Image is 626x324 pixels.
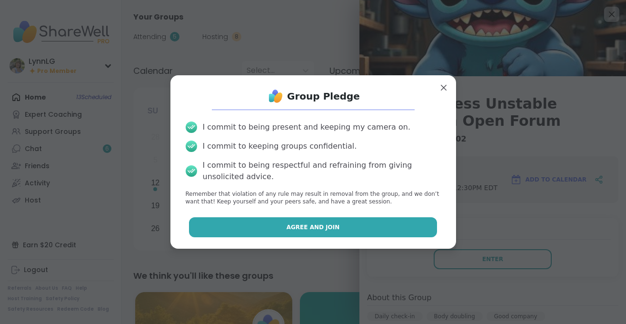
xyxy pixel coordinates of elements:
img: ShareWell Logo [266,87,285,106]
div: I commit to keeping groups confidential. [203,141,357,152]
button: Agree and Join [189,217,437,237]
p: Remember that violation of any rule may result in removal from the group, and we don’t want that!... [186,190,441,206]
div: I commit to being present and keeping my camera on. [203,121,410,133]
h1: Group Pledge [287,90,360,103]
div: I commit to being respectful and refraining from giving unsolicited advice. [203,160,441,182]
span: Agree and Join [287,223,340,232]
